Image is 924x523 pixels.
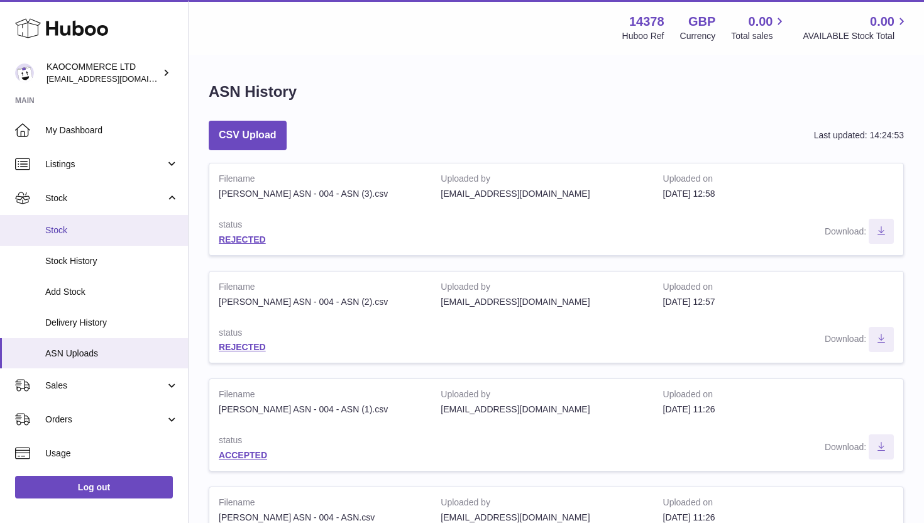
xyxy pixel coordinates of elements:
span: Sales [45,380,165,392]
strong: status [219,434,422,449]
strong: 14378 [629,13,664,30]
div: [EMAIL_ADDRESS][DOMAIN_NAME] [441,188,644,200]
a: 0.00 AVAILABLE Stock Total [803,13,909,42]
span: Total sales [731,30,787,42]
button: Download ASN file [869,434,894,460]
span: Listings [45,158,165,170]
div: Last updated: 14:24:53 [814,129,904,141]
button: Download ASN file [869,219,894,244]
button: CSV Upload [209,121,287,150]
span: Usage [45,448,179,460]
div: [EMAIL_ADDRESS][DOMAIN_NAME] [441,296,644,308]
strong: Filename [219,388,422,404]
button: Download ASN file [869,327,894,352]
span: My Dashboard [45,124,179,136]
strong: status [219,219,422,234]
span: Add Stock [45,286,179,298]
div: [EMAIL_ADDRESS][DOMAIN_NAME] [441,404,644,416]
a: Log out [15,476,173,498]
div: Currency [680,30,716,42]
strong: Uploaded on [663,173,866,188]
a: 0.00 Total sales [731,13,787,42]
span: Delivery History [45,317,179,329]
strong: Download [825,226,869,239]
span: Stock [45,224,179,236]
a: REJECTED [219,342,266,352]
strong: Uploaded on [663,281,866,296]
div: KAOCOMMERCE LTD [47,61,160,85]
strong: Download [825,442,869,455]
div: [PERSON_NAME] ASN - 004 - ASN (2).csv [219,296,422,308]
strong: Download [825,334,869,347]
span: 0.00 [749,13,773,30]
span: Stock [45,192,165,204]
div: [DATE] 12:58 [663,188,866,200]
div: [PERSON_NAME] ASN - 004 - ASN (3).csv [219,188,422,200]
span: 0.00 [870,13,894,30]
strong: Uploaded on [663,388,866,404]
div: [DATE] 12:57 [663,296,866,308]
span: AVAILABLE Stock Total [803,30,909,42]
strong: Filename [219,497,422,512]
span: ASN Uploads [45,348,179,360]
a: REJECTED [219,234,266,245]
img: hello@lunera.co.uk [15,63,34,82]
span: Stock History [45,255,179,267]
strong: Uploaded by [441,173,644,188]
div: [PERSON_NAME] ASN - 004 - ASN (1).csv [219,404,422,416]
a: ACCEPTED [219,450,267,460]
span: [EMAIL_ADDRESS][DOMAIN_NAME] [47,74,185,84]
div: [DATE] 11:26 [663,404,866,416]
strong: Uploaded by [441,281,644,296]
strong: status [219,327,422,342]
strong: Filename [219,281,422,296]
strong: Uploaded on [663,497,866,512]
strong: GBP [688,13,715,30]
strong: Uploaded by [441,388,644,404]
span: Orders [45,414,165,426]
strong: Filename [219,173,422,188]
div: Huboo Ref [622,30,664,42]
strong: Uploaded by [441,497,644,512]
h1: ASN History [209,82,297,102]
